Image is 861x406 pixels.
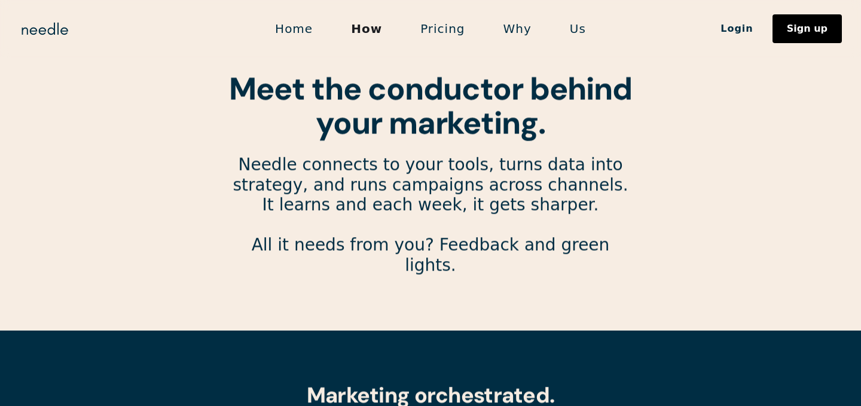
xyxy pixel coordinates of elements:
a: Login [701,19,773,39]
strong: Meet the conductor behind your marketing. [229,68,631,143]
a: Pricing [401,16,484,41]
a: How [332,16,401,41]
a: Home [256,16,332,41]
a: Why [484,16,551,41]
a: Us [551,16,605,41]
a: Sign up [773,14,842,43]
div: Sign up [787,24,828,34]
p: Needle connects to your tools, turns data into strategy, and runs campaigns across channels. It l... [227,155,634,296]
